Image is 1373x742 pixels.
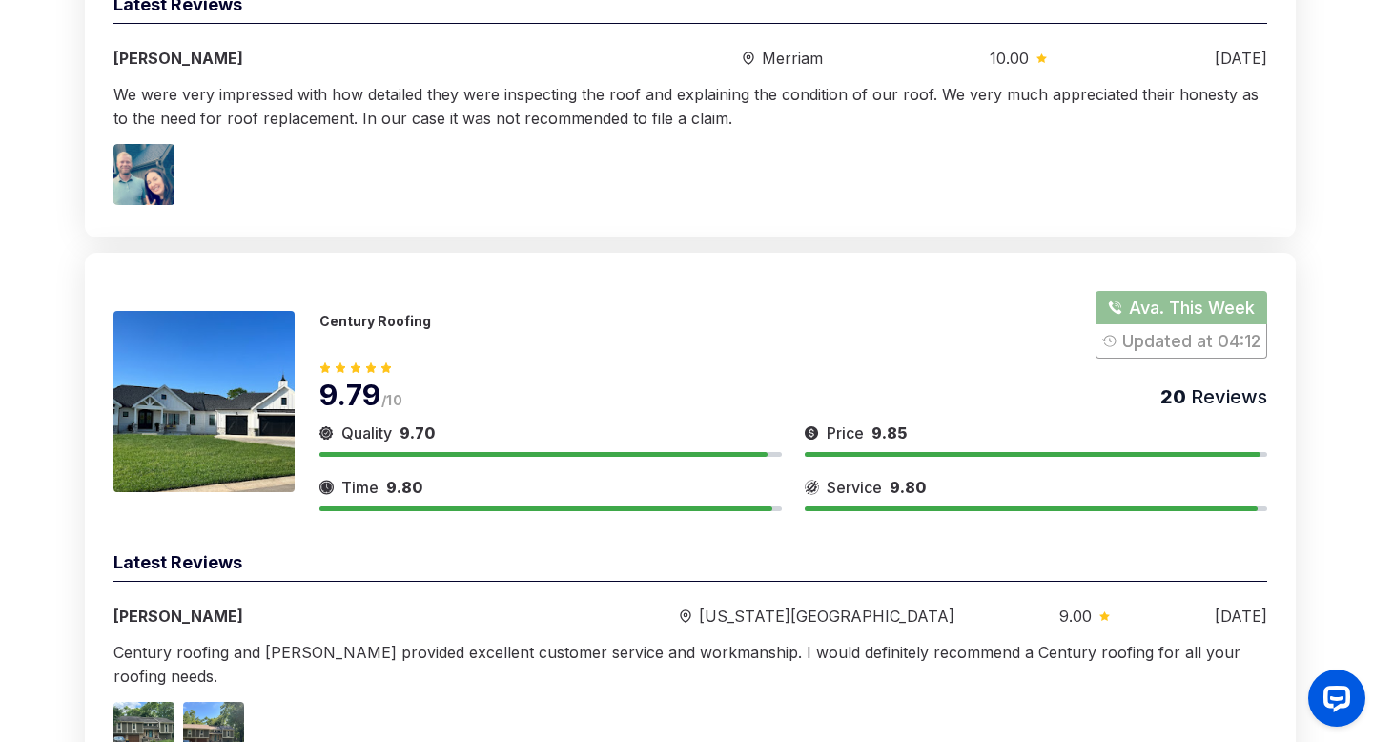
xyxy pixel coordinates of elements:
[680,609,691,624] img: slider icon
[805,422,819,444] img: slider icon
[113,47,575,70] div: [PERSON_NAME]
[890,478,926,497] span: 9.80
[871,423,907,443] span: 9.85
[381,392,402,408] span: /10
[113,643,1240,686] span: Century roofing and [PERSON_NAME] provided excellent customer service and workmanship. I would de...
[113,85,1259,128] span: We were very impressed with how detailed they were inspecting the roof and explaining the conditi...
[319,378,381,412] span: 9.79
[341,476,379,499] span: Time
[990,47,1029,70] span: 10.00
[743,52,754,66] img: slider icon
[827,476,882,499] span: Service
[1036,53,1047,63] img: slider icon
[341,422,392,444] span: Quality
[762,47,823,70] span: Merriam
[1186,385,1267,408] span: Reviews
[386,478,422,497] span: 9.80
[827,422,864,444] span: Price
[1215,605,1267,628] div: [DATE]
[400,423,435,443] span: 9.70
[1215,47,1267,70] div: [DATE]
[1059,605,1092,628] span: 9.00
[1160,385,1186,408] span: 20
[805,476,819,499] img: slider icon
[113,311,295,492] img: 175387874158044.jpeg
[319,313,431,329] p: Century Roofing
[1293,662,1373,742] iframe: OpenWidget widget
[113,549,1267,582] div: Latest Reviews
[1099,611,1110,621] img: slider icon
[113,144,174,205] img: Image 1
[319,476,334,499] img: slider icon
[113,605,575,628] div: [PERSON_NAME]
[319,422,334,444] img: slider icon
[699,605,954,628] span: [US_STATE][GEOGRAPHIC_DATA]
